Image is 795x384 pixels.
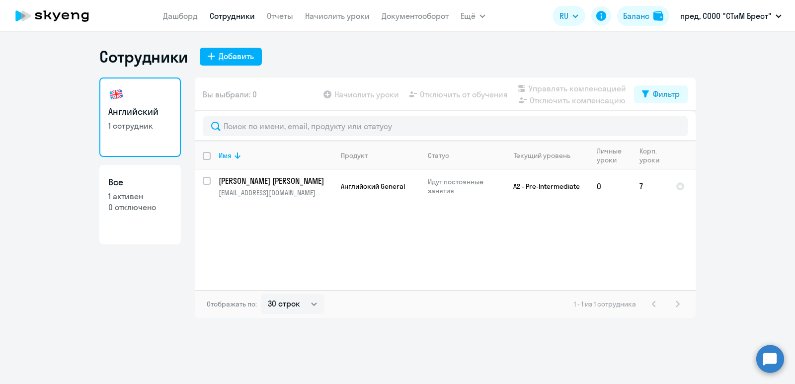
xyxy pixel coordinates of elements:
p: 0 отключено [108,202,172,213]
a: Документооборот [382,11,449,21]
h3: Английский [108,105,172,118]
p: Идут постоянные занятия [428,177,496,195]
div: Имя [219,151,332,160]
a: Английский1 сотрудник [99,77,181,157]
span: RU [559,10,568,22]
div: Продукт [341,151,368,160]
a: Дашборд [163,11,198,21]
td: A2 - Pre-Intermediate [496,170,589,203]
td: 0 [589,170,632,203]
div: Личные уроки [597,147,631,164]
p: 1 сотрудник [108,120,172,131]
p: [EMAIL_ADDRESS][DOMAIN_NAME] [219,188,332,197]
span: Английский General [341,182,405,191]
span: Ещё [461,10,476,22]
div: Текущий уровень [504,151,588,160]
img: balance [653,11,663,21]
span: Отображать по: [207,300,257,308]
div: Статус [428,151,496,160]
div: Имя [219,151,232,160]
button: Добавить [200,48,262,66]
a: Отчеты [267,11,293,21]
div: Текущий уровень [514,151,570,160]
div: Личные уроки [597,147,625,164]
td: 7 [632,170,668,203]
a: [PERSON_NAME] [PERSON_NAME] [219,175,332,186]
h3: Все [108,176,172,189]
h1: Сотрудники [99,47,188,67]
img: english [108,86,124,102]
div: Продукт [341,151,419,160]
div: Корп. уроки [639,147,661,164]
div: Корп. уроки [639,147,667,164]
div: Баланс [623,10,649,22]
span: Вы выбрали: 0 [203,88,257,100]
button: пред, СООО "СТиМ Брест" [675,4,787,28]
input: Поиск по имени, email, продукту или статусу [203,116,688,136]
button: Фильтр [634,85,688,103]
p: 1 активен [108,191,172,202]
p: [PERSON_NAME] [PERSON_NAME] [219,175,331,186]
button: Балансbalance [617,6,669,26]
span: 1 - 1 из 1 сотрудника [574,300,636,308]
a: Все1 активен0 отключено [99,165,181,244]
a: Сотрудники [210,11,255,21]
div: Добавить [219,50,254,62]
button: Ещё [461,6,485,26]
div: Фильтр [653,88,680,100]
button: RU [553,6,585,26]
div: Статус [428,151,449,160]
a: Начислить уроки [305,11,370,21]
p: пред, СООО "СТиМ Брест" [680,10,772,22]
